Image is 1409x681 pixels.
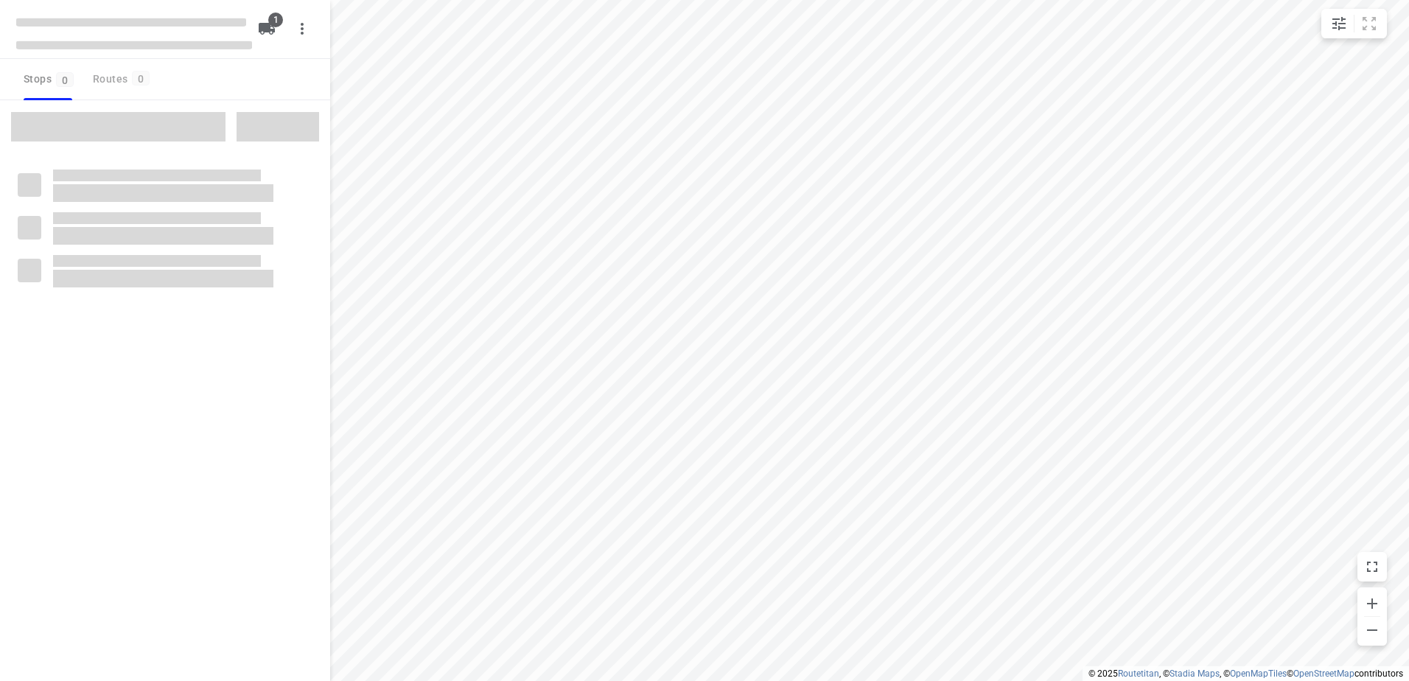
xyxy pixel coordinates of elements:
[1321,9,1387,38] div: small contained button group
[1088,668,1403,679] li: © 2025 , © , © © contributors
[1324,9,1354,38] button: Map settings
[1230,668,1287,679] a: OpenMapTiles
[1169,668,1220,679] a: Stadia Maps
[1293,668,1354,679] a: OpenStreetMap
[1118,668,1159,679] a: Routetitan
